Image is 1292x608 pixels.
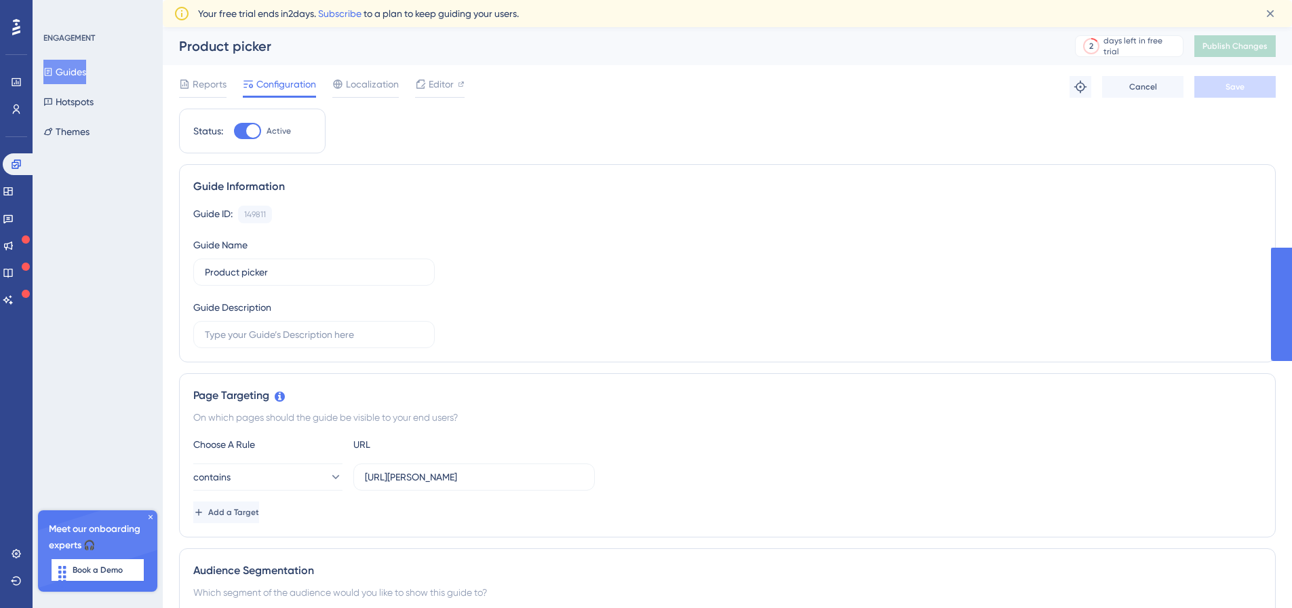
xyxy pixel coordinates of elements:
[1194,76,1276,98] button: Save
[1226,81,1245,92] span: Save
[193,501,259,523] button: Add a Target
[244,209,266,220] div: 149811
[256,76,316,92] span: Configuration
[205,327,423,342] input: Type your Guide’s Description here
[193,409,1261,425] div: On which pages should the guide be visible to your end users?
[1089,41,1093,52] div: 2
[193,387,1261,404] div: Page Targeting
[1235,554,1276,595] iframe: UserGuiding AI Assistant Launcher
[346,76,399,92] span: Localization
[193,76,227,92] span: Reports
[193,436,342,453] div: Choose A Rule
[353,436,503,453] div: URL
[73,565,123,575] span: Book a Demo
[1202,41,1268,52] span: Publish Changes
[1103,35,1179,57] div: days left in free trial
[193,463,342,491] button: contains
[198,5,519,22] span: Your free trial ends in 2 days. to a plan to keep guiding your users.
[52,559,144,581] button: Book a Demo
[193,237,248,253] div: Guide Name
[193,299,271,316] div: Guide Description
[43,90,94,114] button: Hotspots
[208,507,259,518] span: Add a Target
[318,8,361,19] a: Subscribe
[43,119,90,144] button: Themes
[365,470,583,484] input: yourwebsite.com/path
[193,584,1261,601] div: Which segment of the audience would you like to show this guide to?
[193,178,1261,195] div: Guide Information
[205,265,423,280] input: Type your Guide’s Name here
[429,76,454,92] span: Editor
[49,521,146,554] span: Meet our onboarding experts 🎧
[193,469,231,485] span: contains
[193,123,223,139] div: Status:
[267,126,291,136] span: Active
[1102,76,1183,98] button: Cancel
[1194,35,1276,57] button: Publish Changes
[193,563,1261,579] div: Audience Segmentation
[193,206,233,223] div: Guide ID:
[52,556,73,597] div: Drag
[43,60,86,84] button: Guides
[43,33,95,43] div: ENGAGEMENT
[1129,81,1157,92] span: Cancel
[179,37,1041,56] div: Product picker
